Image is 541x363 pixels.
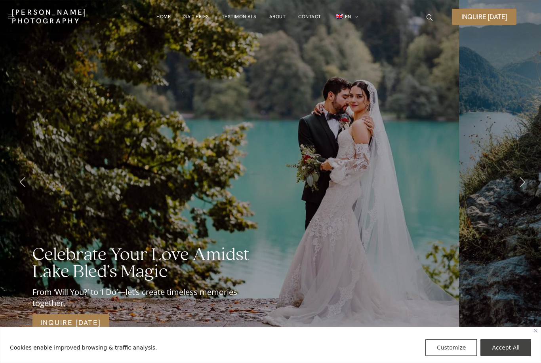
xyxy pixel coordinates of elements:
p: Cookies enable improved browsing & traffic analysis. [10,343,157,352]
a: Inquire [DATE] [452,9,516,25]
div: From ‘Will You?’ to ‘I Do’—let’s create timeless memories together. [32,287,265,309]
span: Inquire [DATE] [461,13,507,20]
a: Home [156,9,171,25]
button: Customize [425,339,478,356]
img: EN [336,14,343,19]
h2: Celebrate Your Love Amidst Lake Bled’s Magic [32,247,265,281]
a: Galleries [183,9,209,25]
a: About [269,9,286,25]
a: Inquire [DATE] [32,314,109,331]
a: Contact [298,9,321,25]
button: Accept All [480,339,531,356]
img: Close [534,329,537,333]
a: [PERSON_NAME] Photography [12,8,107,25]
a: en_GBEN [334,9,358,25]
a: Testimonials [222,9,257,25]
span: EN [345,13,351,20]
a: icon-magnifying-glass34 [423,10,437,25]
